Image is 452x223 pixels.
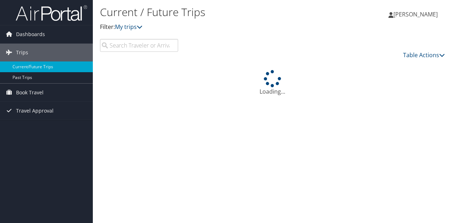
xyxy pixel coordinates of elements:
[16,5,87,21] img: airportal-logo.png
[16,44,28,61] span: Trips
[393,10,438,18] span: [PERSON_NAME]
[100,5,330,20] h1: Current / Future Trips
[16,84,44,101] span: Book Travel
[100,70,445,96] div: Loading...
[403,51,445,59] a: Table Actions
[388,4,445,25] a: [PERSON_NAME]
[16,25,45,43] span: Dashboards
[115,23,142,31] a: My trips
[16,102,54,120] span: Travel Approval
[100,23,330,32] p: Filter:
[100,39,178,52] input: Search Traveler or Arrival City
